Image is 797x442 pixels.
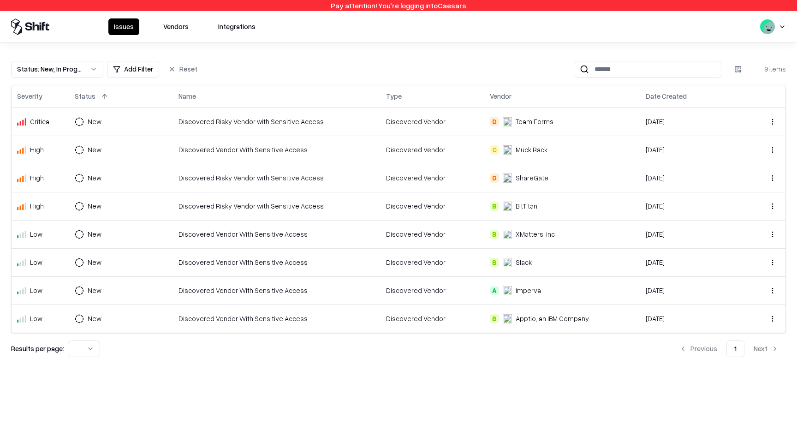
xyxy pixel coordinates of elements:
p: Results per page: [11,344,64,353]
div: Discovered Vendor With Sensitive Access [178,314,375,323]
img: Apptio, an IBM Company [503,314,512,323]
div: Discovered Vendor With Sensitive Access [178,145,375,155]
div: D [490,117,499,126]
button: New [75,226,118,243]
button: Reset [163,61,203,78]
button: 1 [726,340,744,357]
div: ShareGate [516,173,548,183]
img: xMatters, inc [503,230,512,239]
div: Low [30,314,42,323]
button: Vendors [158,18,194,35]
button: New [75,311,118,327]
div: High [30,173,44,183]
button: New [75,170,118,186]
div: Low [30,257,42,267]
div: Discovered Vendor [386,229,479,239]
div: 9 items [749,64,786,74]
div: Discovered Risky Vendor with Sensitive Access [178,117,375,126]
div: Discovered Vendor [386,145,479,155]
div: Discovered Vendor With Sensitive Access [178,286,375,295]
div: D [490,173,499,183]
div: Critical [30,117,51,126]
div: High [30,201,44,211]
div: New [88,117,101,126]
div: [DATE] [646,145,738,155]
div: New [88,286,101,295]
div: Discovered Vendor [386,117,479,126]
div: New [88,257,101,267]
div: Discovered Vendor [386,314,479,323]
img: Imperva [503,286,512,295]
img: Team Forms [503,117,512,126]
div: Discovered Risky Vendor with Sensitive Access [178,201,375,211]
div: B [490,230,499,239]
div: Date Created [646,91,687,101]
img: BitTitan [503,202,512,211]
img: ShareGate [503,173,512,183]
div: Status [75,91,95,101]
div: Slack [516,257,532,267]
button: New [75,254,118,271]
div: Low [30,229,42,239]
div: New [88,314,101,323]
div: [DATE] [646,314,738,323]
div: Muck Rack [516,145,547,155]
div: [DATE] [646,229,738,239]
div: [DATE] [646,257,738,267]
button: New [75,198,118,215]
div: Discovered Vendor [386,173,479,183]
div: Status : New, In Progress [17,64,83,74]
div: Discovered Vendor [386,286,479,295]
div: [DATE] [646,286,738,295]
div: Apptio, an IBM Company [516,314,589,323]
div: Type [386,91,402,101]
div: Discovered Risky Vendor with Sensitive Access [178,173,375,183]
div: Low [30,286,42,295]
button: Add Filter [107,61,159,78]
div: C [490,145,499,155]
div: B [490,314,499,323]
div: [DATE] [646,117,738,126]
button: Issues [108,18,139,35]
div: Team Forms [516,117,553,126]
div: High [30,145,44,155]
div: B [490,258,499,267]
div: Discovered Vendor [386,201,479,211]
div: B [490,202,499,211]
div: Discovered Vendor With Sensitive Access [178,257,375,267]
div: New [88,173,101,183]
button: Integrations [213,18,261,35]
button: New [75,113,118,130]
div: New [88,201,101,211]
div: [DATE] [646,173,738,183]
div: XMatters, inc [516,229,555,239]
div: A [490,286,499,295]
img: Muck Rack [503,145,512,155]
div: [DATE] [646,201,738,211]
div: Imperva [516,286,541,295]
div: Discovered Vendor With Sensitive Access [178,229,375,239]
img: Slack [503,258,512,267]
button: New [75,142,118,158]
div: Name [178,91,196,101]
div: Discovered Vendor [386,257,479,267]
div: Vendor [490,91,512,101]
button: New [75,282,118,299]
nav: pagination [672,340,786,357]
div: Severity [17,91,42,101]
div: New [88,145,101,155]
div: BitTitan [516,201,537,211]
div: New [88,229,101,239]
